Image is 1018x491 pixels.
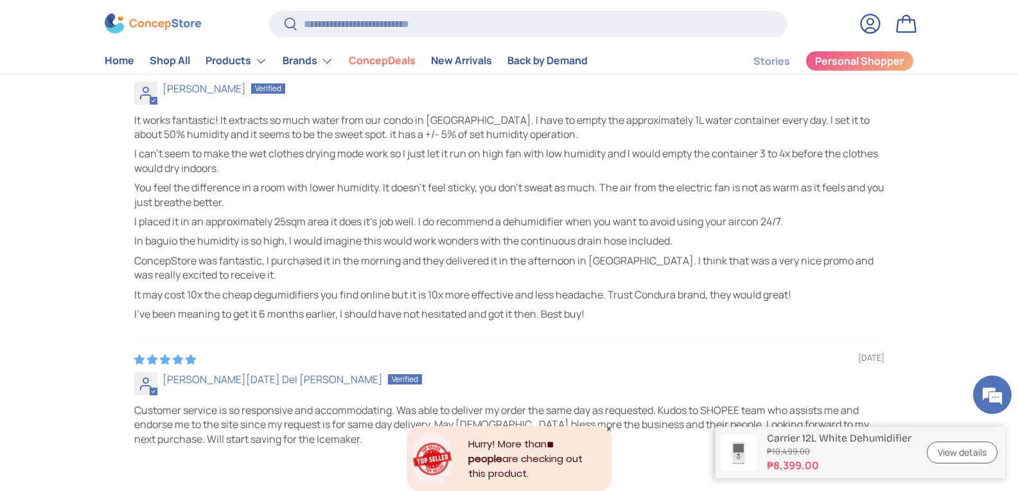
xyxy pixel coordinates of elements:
img: carrier-dehumidifier-12-liter-full-view-concepstore [721,435,757,470]
span: We're online! [75,162,177,291]
div: Close [606,426,612,433]
a: ConcepDeals [349,49,416,74]
span: Personal Shopper [815,56,904,67]
summary: Products [198,48,275,74]
span: 5 star review [134,62,196,76]
p: I can't seem to make the wet clothes drying mode work so I just let it run on high fan with low h... [134,146,884,175]
a: Stories [753,49,790,74]
summary: Brands [275,48,341,74]
p: I've been meaning to get it 6 months earlier, I should have not hesitated and got it then. Best buy! [134,307,884,321]
p: It works fantastic! It extracts so much water from our condo in [GEOGRAPHIC_DATA]. I have to empt... [134,113,884,142]
a: Back by Demand [507,49,588,74]
a: New Arrivals [431,49,492,74]
span: [DATE] [858,352,884,364]
p: Customer service is so responsive and accommodating. Was able to deliver my order the same day as... [134,403,884,446]
p: It may cost 10x the cheap degumidifiers you find online but it is 10x more effective and less hea... [134,288,884,302]
nav: Primary [105,48,588,74]
span: [PERSON_NAME] [162,82,246,96]
p: ConcepStore was fantastic, I purchased it in the morning and they delivered it in the afternoon i... [134,254,884,282]
a: Personal Shopper [805,51,914,71]
div: Chat with us now [67,72,216,89]
p: I placed it in an approximately 25sqm area it does it's job well. I do recommend a dehumidifier w... [134,214,884,228]
a: Shop All [150,49,190,74]
s: ₱10,499.00 [767,445,911,458]
p: Carrier 12L White Dehumidifier [767,432,911,444]
strong: ₱8,399.00 [767,458,911,473]
p: In baguio the humidity is so high, I would imagine this would work wonders with the continuous dr... [134,234,884,248]
a: View details [927,442,997,464]
p: You feel the difference in a room with lower humidity. It doesn't feel sticky, you don't sweat as... [134,180,884,209]
a: Home [105,49,134,74]
textarea: Type your message and hit 'Enter' [6,350,245,395]
span: [PERSON_NAME][DATE] Del [PERSON_NAME] [162,372,383,386]
img: ConcepStore [105,14,201,34]
div: Minimize live chat window [211,6,241,37]
span: 5 star review [134,352,196,366]
nav: Secondary [723,48,914,74]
